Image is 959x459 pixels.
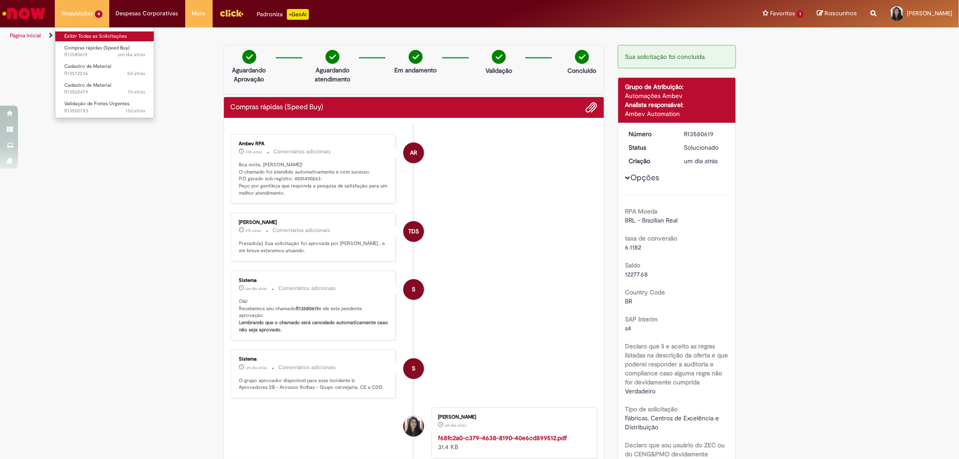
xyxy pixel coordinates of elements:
span: BR [625,297,632,305]
time: 30/09/2025 17:48:03 [246,228,262,233]
span: BRL - Brazilian Real [625,216,678,224]
span: 21h atrás [246,228,262,233]
time: 30/09/2025 10:50:17 [246,365,268,370]
div: Sua solicitação foi concluída. [618,45,736,68]
time: 30/09/2025 19:22:31 [246,149,263,155]
div: System [403,279,424,300]
span: S [412,358,415,379]
b: R13580619 [296,305,319,312]
span: TDS [408,221,419,242]
span: AR [410,142,417,164]
div: Joyce Rodrigues Correia de Moraes [403,416,424,437]
button: Adicionar anexos [585,102,597,113]
img: check-circle-green.png [492,50,506,64]
span: R13550783 [64,107,145,115]
div: Padroniza [257,9,309,20]
ul: Trilhas de página [7,27,633,44]
span: 20h atrás [246,149,263,155]
p: Boa noite, [PERSON_NAME]! O chamado foi atendido automaticamente e com sucesso. P.O gerado sob re... [239,161,389,197]
img: click_logo_yellow_360x200.png [219,6,244,20]
div: Ambev RPA [239,141,389,147]
p: Aguardando atendimento [311,66,354,84]
a: Rascunhos [817,9,857,18]
span: R13580619 [64,51,145,58]
span: Requisições [62,9,93,18]
b: Country Code [625,288,665,296]
time: 19/09/2025 13:50:11 [125,107,145,114]
a: Aberto R13550783 : Validação de Fretes Urgentes [55,99,154,116]
time: 25/09/2025 09:42:59 [128,89,145,95]
b: taxa de conversão [625,234,677,242]
p: Concluído [567,66,596,75]
span: um dia atrás [246,286,268,291]
time: 30/09/2025 10:50:09 [118,51,145,58]
p: Em andamento [394,66,437,75]
div: 30/09/2025 10:50:08 [684,156,726,165]
time: 26/09/2025 18:37:53 [127,70,145,77]
img: check-circle-green.png [409,50,423,64]
p: Aguardando Aprovação [227,66,271,84]
img: check-circle-green.png [575,50,589,64]
b: Saldo [625,261,640,269]
time: 30/09/2025 10:50:08 [684,157,718,165]
p: Olá! Recebemos seu chamado e ele esta pendente aprovação. [239,298,389,334]
span: R13572236 [64,70,145,77]
p: Prezado(a), Sua solicitação foi aprovada por [PERSON_NAME] , e em breve estaremos atuando. [239,240,389,254]
div: Sistema [239,278,389,283]
div: Grupo de Atribuição: [625,82,729,91]
div: Solucionado [684,143,726,152]
span: 5d atrás [127,70,145,77]
div: Automações Ambev [625,91,729,100]
ul: Requisições [55,27,154,118]
small: Comentários adicionais [279,364,336,371]
div: [PERSON_NAME] [239,220,389,225]
span: Rascunhos [825,9,857,18]
span: um dia atrás [118,51,145,58]
span: [PERSON_NAME] [907,9,952,17]
span: Cadastro de Material [64,82,111,89]
dt: Número [622,129,677,138]
p: Validação [486,66,512,75]
time: 30/09/2025 10:49:49 [445,423,466,428]
h2: Compras rápidas (Speed Buy) Histórico de tíquete [231,103,324,111]
span: s4 [625,324,631,332]
span: 13d atrás [125,107,145,114]
span: 4 [95,10,103,18]
p: O grupo aprovador disponível para esse incidente é: Aprovadores SB - Arosuco Rolhas - Grupo cerve... [239,377,389,391]
small: Comentários adicionais [274,148,331,156]
a: Aberto R13565479 : Cadastro de Material [55,80,154,97]
a: Exibir Todas as Solicitações [55,31,154,41]
span: 12277.68 [625,270,648,278]
small: Comentários adicionais [279,285,336,292]
dt: Criação [622,156,677,165]
span: um dia atrás [445,423,466,428]
img: check-circle-green.png [242,50,256,64]
span: 6.1182 [625,243,641,251]
span: Fábricas, Centros de Excelência e Distribuição [625,414,721,431]
div: System [403,358,424,379]
time: 30/09/2025 10:50:20 [246,286,268,291]
a: Aberto R13572236 : Cadastro de Material [55,62,154,78]
span: Cadastro de Material [64,63,111,70]
b: Lembrando que o chamado será cancelado automaticamente caso não seja aprovado. [239,319,390,333]
a: Página inicial [10,32,41,39]
b: Declaro que li e aceito as regras listadas na descrição da oferta e que poderei responder a audit... [625,342,728,386]
a: Aberto R13580619 : Compras rápidas (Speed Buy) [55,43,154,60]
img: ServiceNow [1,4,47,22]
img: check-circle-green.png [326,50,339,64]
a: f68fc2a0-c379-4638-8190-40e6cd899512.pdf [438,434,567,442]
span: 7d atrás [128,89,145,95]
b: Tipo de solicitação [625,405,678,413]
span: um dia atrás [684,157,718,165]
div: 31.4 KB [438,433,588,451]
div: Ambev RPA [403,143,424,163]
span: um dia atrás [246,365,268,370]
div: Tiago Dos Santos Ribeiro [403,221,424,242]
div: R13580619 [684,129,726,138]
span: Compras rápidas (Speed Buy) [64,45,129,51]
p: +GenAi [287,9,309,20]
b: RPA Moeda [625,207,657,215]
span: R13565479 [64,89,145,96]
dt: Status [622,143,677,152]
